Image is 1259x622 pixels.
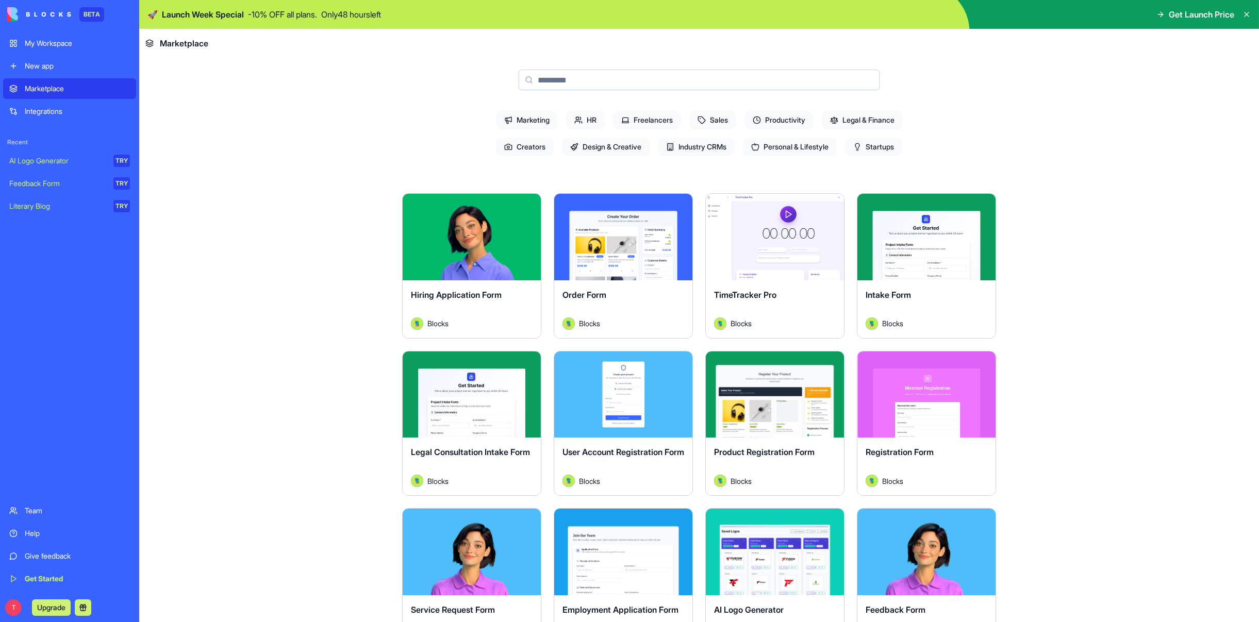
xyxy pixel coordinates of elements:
a: Legal Consultation Intake FormAvatarBlocks [402,351,541,496]
img: logo [7,7,71,22]
img: Avatar [562,475,575,487]
span: Blocks [731,476,752,486]
span: Get Launch Price [1169,8,1234,21]
a: Give feedback [3,546,136,566]
div: TRY [113,155,130,167]
span: Personal & Lifestyle [743,138,837,156]
a: Product Registration FormAvatarBlocks [705,351,844,496]
a: Team [3,500,136,521]
div: Feedback Form [9,178,106,189]
div: Give feedback [25,551,130,561]
a: Hiring Application FormAvatarBlocks [402,193,541,339]
a: User Account Registration FormAvatarBlocks [554,351,693,496]
div: My Workspace [25,38,130,48]
span: Freelancers [613,111,681,129]
a: New app [3,56,136,76]
span: Product Registration Form [714,447,815,457]
span: Design & Creative [562,138,650,156]
span: Employment Application Form [562,604,678,615]
div: AI Logo Generator [9,156,106,166]
span: Legal Consultation Intake Form [411,447,530,457]
a: Marketplace [3,78,136,99]
img: Avatar [411,317,423,330]
div: Help [25,528,130,539]
a: Feedback FormTRY [3,173,136,194]
span: Legal & Finance [822,111,903,129]
div: Marketplace [25,83,130,94]
span: Recent [3,138,136,146]
img: Avatar [714,317,726,330]
img: Avatar [714,475,726,487]
span: Blocks [731,318,752,329]
span: Startups [845,138,902,156]
div: TRY [113,200,130,212]
span: Marketing [496,111,558,129]
a: My Workspace [3,33,136,54]
a: AI Logo GeneratorTRY [3,150,136,171]
span: Blocks [579,476,600,486]
span: Launch Week Special [162,8,244,21]
a: Help [3,523,136,544]
a: Registration FormAvatarBlocks [857,351,996,496]
p: - 10 % OFF all plans. [248,8,317,21]
span: Industry CRMs [658,138,735,156]
span: Registration Form [866,447,934,457]
a: Get Started [3,568,136,589]
div: TRY [113,177,130,190]
span: Blocks [882,318,903,329]
span: 🚀 [147,8,158,21]
a: Order FormAvatarBlocks [554,193,693,339]
div: Team [25,506,130,516]
span: Feedback Form [866,604,925,615]
button: Upgrade [32,599,71,616]
span: TimeTracker Pro [714,290,776,300]
span: Hiring Application Form [411,290,502,300]
span: Blocks [882,476,903,486]
a: Upgrade [32,602,71,612]
span: Blocks [579,318,600,329]
span: Intake Form [866,290,911,300]
img: Avatar [866,317,878,330]
span: Blocks [427,476,449,486]
span: Creators [496,138,554,156]
span: User Account Registration Form [562,447,684,457]
span: Blocks [427,318,449,329]
a: BETA [7,7,104,22]
div: Literary Blog [9,201,106,211]
span: Order Form [562,290,606,300]
img: Avatar [411,475,423,487]
p: Only 48 hours left [321,8,381,21]
div: New app [25,61,130,71]
a: Integrations [3,101,136,122]
span: AI Logo Generator [714,604,784,615]
span: Sales [689,111,736,129]
span: Service Request Form [411,604,495,615]
img: Avatar [562,317,575,330]
a: TimeTracker ProAvatarBlocks [705,193,844,339]
div: Integrations [25,106,130,116]
span: Marketplace [160,37,208,49]
div: Get Started [25,574,130,584]
a: Intake FormAvatarBlocks [857,193,996,339]
span: HR [566,111,605,129]
a: Literary BlogTRY [3,196,136,216]
div: BETA [79,7,104,22]
img: Avatar [866,475,878,487]
span: T [5,599,22,616]
span: Productivity [744,111,814,129]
